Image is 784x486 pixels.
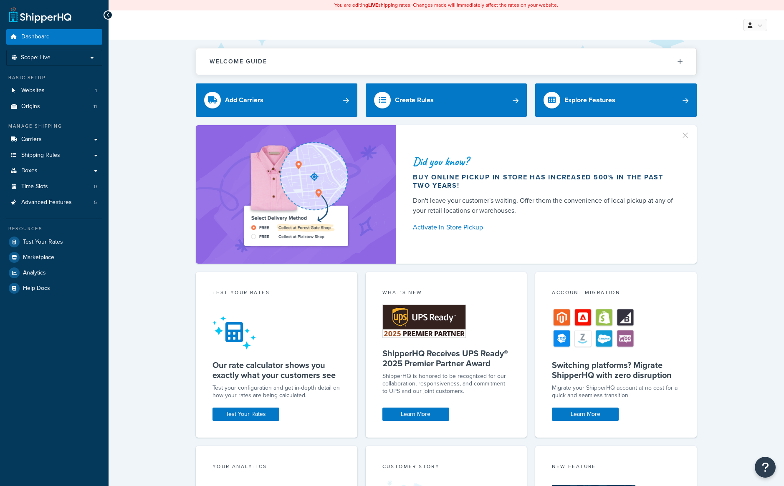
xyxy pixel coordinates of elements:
[21,152,60,159] span: Shipping Rules
[212,463,341,472] div: Your Analytics
[6,195,102,210] a: Advanced Features5
[6,83,102,98] li: Websites
[21,167,38,174] span: Boxes
[382,373,511,395] p: ShipperHQ is honored to be recognized for our collaboration, responsiveness, and commitment to UP...
[23,269,46,277] span: Analytics
[564,94,615,106] div: Explore Features
[552,408,619,421] a: Learn More
[6,163,102,179] a: Boxes
[382,348,511,368] h5: ShipperHQ Receives UPS Ready® 2025 Premier Partner Award
[21,33,50,40] span: Dashboard
[552,289,680,298] div: Account Migration
[21,87,45,94] span: Websites
[382,463,511,472] div: Customer Story
[196,48,696,75] button: Welcome Guide
[212,384,341,399] div: Test your configuration and get in-depth detail on how your rates are being calculated.
[755,457,776,478] button: Open Resource Center
[413,173,677,190] div: Buy online pickup in store has increased 500% in the past two years!
[196,83,357,117] a: Add Carriers
[225,94,263,106] div: Add Carriers
[212,408,279,421] a: Test Your Rates
[94,103,97,110] span: 11
[6,250,102,265] a: Marketplace
[23,239,63,246] span: Test Your Rates
[6,123,102,130] div: Manage Shipping
[6,132,102,147] a: Carriers
[94,199,97,206] span: 5
[6,265,102,280] a: Analytics
[552,463,680,472] div: New Feature
[23,285,50,292] span: Help Docs
[382,289,511,298] div: What's New
[21,183,48,190] span: Time Slots
[6,281,102,296] a: Help Docs
[94,183,97,190] span: 0
[413,196,677,216] div: Don't leave your customer's waiting. Offer them the convenience of local pickup at any of your re...
[6,148,102,163] a: Shipping Rules
[6,29,102,45] a: Dashboard
[21,103,40,110] span: Origins
[212,360,341,380] h5: Our rate calculator shows you exactly what your customers see
[6,179,102,194] a: Time Slots0
[6,234,102,249] a: Test Your Rates
[6,99,102,114] li: Origins
[220,138,372,251] img: ad-shirt-map-b0359fc47e01cab431d101c4b569394f6a03f54285957d908178d52f29eb9668.png
[6,83,102,98] a: Websites1
[210,58,267,65] h2: Welcome Guide
[6,74,102,81] div: Basic Setup
[6,225,102,232] div: Resources
[552,384,680,399] div: Migrate your ShipperHQ account at no cost for a quick and seamless transition.
[413,222,677,233] a: Activate In-Store Pickup
[6,179,102,194] li: Time Slots
[382,408,449,421] a: Learn More
[368,1,378,9] b: LIVE
[95,87,97,94] span: 1
[552,360,680,380] h5: Switching platforms? Migrate ShipperHQ with zero disruption
[413,156,677,167] div: Did you know?
[6,99,102,114] a: Origins11
[6,195,102,210] li: Advanced Features
[212,289,341,298] div: Test your rates
[21,54,51,61] span: Scope: Live
[23,254,54,261] span: Marketplace
[395,94,434,106] div: Create Rules
[535,83,697,117] a: Explore Features
[21,136,42,143] span: Carriers
[366,83,527,117] a: Create Rules
[21,199,72,206] span: Advanced Features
